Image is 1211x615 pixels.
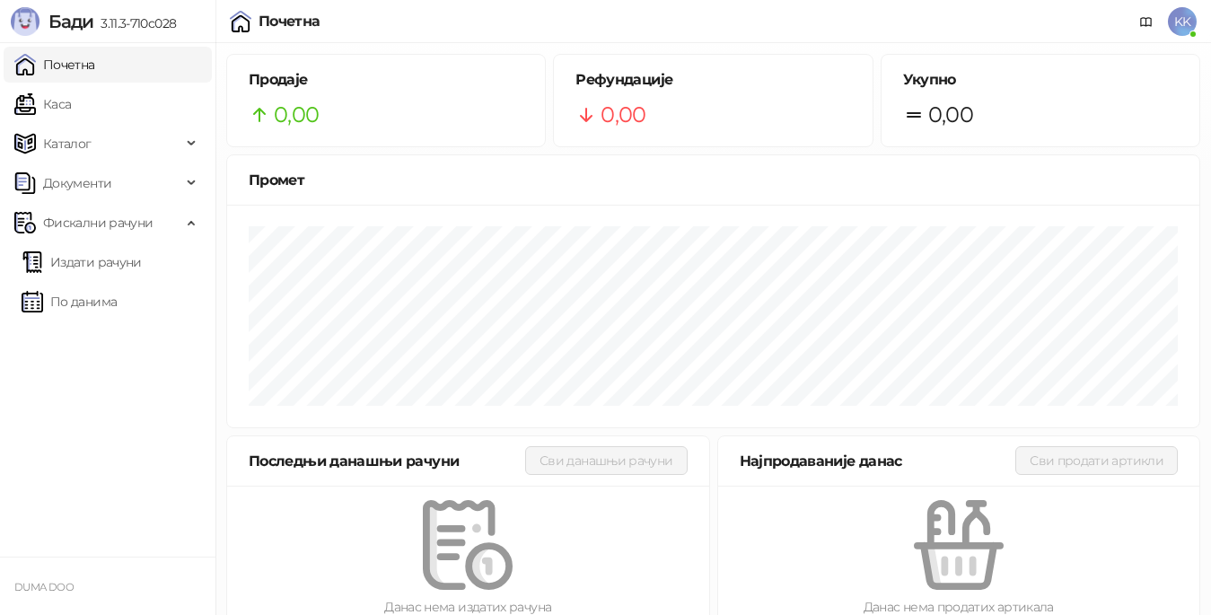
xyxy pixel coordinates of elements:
[249,169,1178,191] div: Промет
[928,98,973,132] span: 0,00
[525,446,687,475] button: Сви данашњи рачуни
[43,205,153,241] span: Фискални рачуни
[1132,7,1161,36] a: Документација
[740,450,1016,472] div: Најпродаваније данас
[14,47,95,83] a: Почетна
[259,14,320,29] div: Почетна
[43,165,111,201] span: Документи
[903,69,1178,91] h5: Укупно
[48,11,93,32] span: Бади
[249,450,525,472] div: Последњи данашњи рачуни
[1168,7,1197,36] span: KK
[575,69,850,91] h5: Рефундације
[22,244,142,280] a: Издати рачуни
[249,69,523,91] h5: Продаје
[14,86,71,122] a: Каса
[43,126,92,162] span: Каталог
[93,15,176,31] span: 3.11.3-710c028
[1015,446,1178,475] button: Сви продати артикли
[11,7,39,36] img: Logo
[22,284,117,320] a: По данима
[601,98,645,132] span: 0,00
[14,581,74,593] small: DUMA DOO
[274,98,319,132] span: 0,00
